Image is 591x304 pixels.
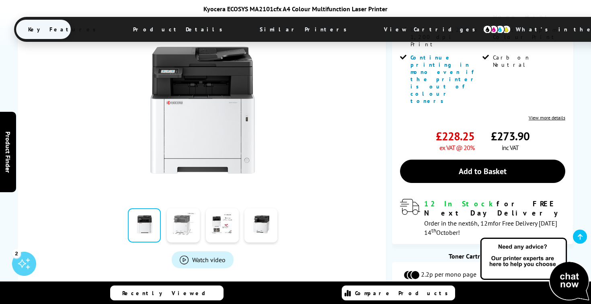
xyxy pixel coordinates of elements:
img: Open Live Chat window [478,236,591,302]
span: Watch video [192,256,226,264]
a: Compare Products [342,286,455,300]
span: 12 In Stock [424,199,497,208]
span: Continue printing in mono even if the printer is out of colour toners [410,54,478,105]
span: 6h, 12m [470,219,493,227]
sup: th [431,227,436,234]
span: Product Details [121,20,239,39]
span: £273.90 [491,129,529,144]
span: Recently Viewed [122,290,213,297]
div: for FREE Next Day Delivery [424,199,565,218]
span: View Cartridges [372,19,495,40]
div: modal_delivery [400,199,565,236]
div: Toner Cartridge Costs [392,252,573,260]
span: Product Finder [4,131,12,173]
span: Key Features [16,20,112,39]
a: Product_All_Videos [172,251,234,268]
img: Kyocera ECOSYS MA2101cfx [124,31,281,189]
span: ex VAT @ 20% [439,144,474,152]
span: £228.25 [436,129,474,144]
div: 2 [12,249,21,258]
span: inc VAT [502,144,519,152]
img: cmyk-icon.svg [483,25,511,34]
a: Recently Viewed [110,286,224,300]
a: Add to Basket [400,160,565,183]
span: Similar Printers [248,20,363,39]
span: 2.2p per mono page [421,270,476,280]
a: View more details [529,115,565,121]
div: Kyocera ECOSYS MA2101cfx A4 Colour Multifunction Laser Printer [14,5,577,13]
span: Order in the next for Free Delivery [DATE] 14 October! [424,219,557,236]
span: Carbon Neutral [493,54,563,68]
span: Compare Products [355,290,452,297]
